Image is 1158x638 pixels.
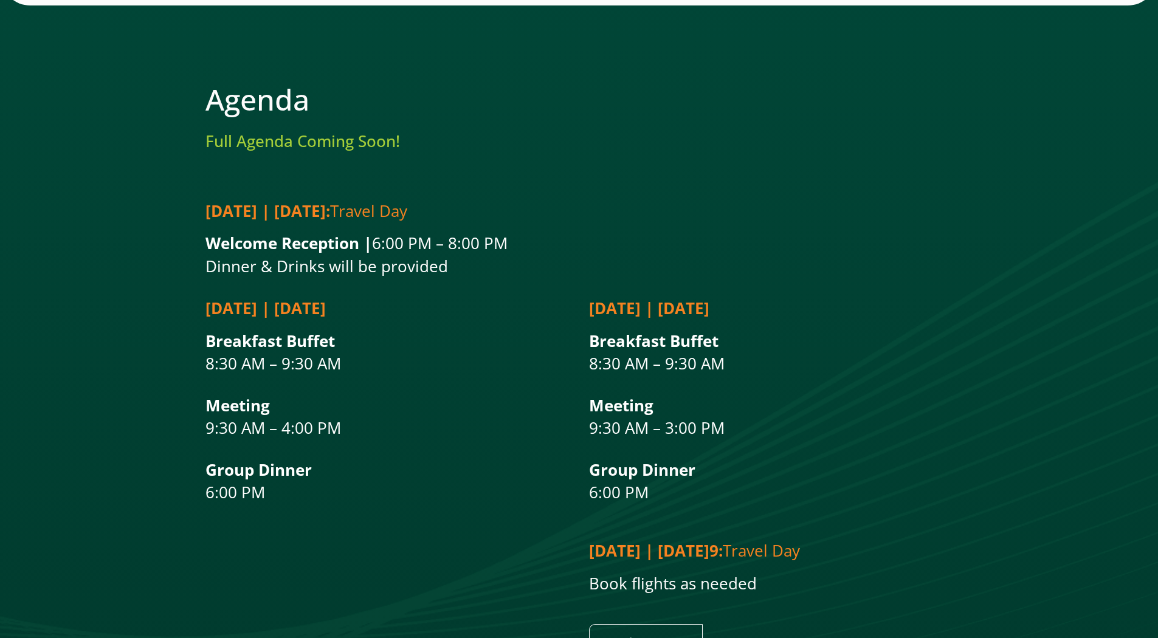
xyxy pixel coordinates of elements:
[589,297,709,319] strong: [DATE] | [DATE]
[205,200,330,222] strong: [DATE] | [DATE]:
[205,200,953,222] p: Travel Day
[205,132,953,151] h3: Full Agenda Coming Soon!
[589,540,709,561] strong: [DATE] | [DATE]
[205,330,335,352] strong: Breakfast Buffet
[589,540,723,561] strong: 9:
[589,459,695,481] strong: Group Dinner
[205,394,570,440] p: 9:30 AM – 4:00 PM
[364,232,372,254] strong: |
[205,330,570,376] p: 8:30 AM – 9:30 AM
[589,330,953,376] p: 8:30 AM – 9:30 AM
[205,459,570,504] p: 6:00 PM
[589,394,953,440] p: 9:30 AM – 3:00 PM
[205,232,953,278] p: 6:00 PM – 8:00 PM Dinner & Drinks will be provided
[589,459,953,504] p: 6:00 PM
[205,82,953,117] h2: Agenda
[589,540,953,562] p: Travel Day
[205,459,312,481] strong: Group Dinner
[589,330,719,352] strong: Breakfast Buffet
[205,232,359,254] strong: Welcome Reception
[589,394,653,416] strong: Meeting
[205,394,270,416] strong: Meeting
[205,297,326,319] strong: [DATE] | [DATE]
[589,572,953,595] p: Book flights as needed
